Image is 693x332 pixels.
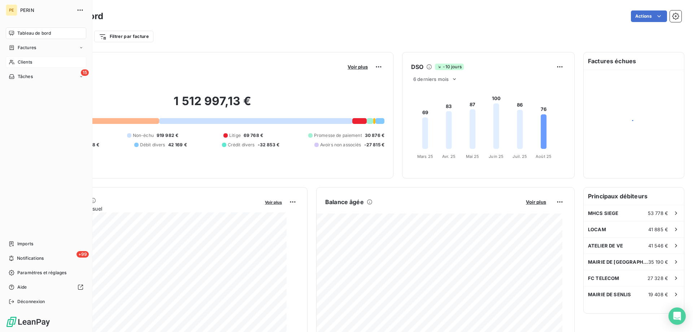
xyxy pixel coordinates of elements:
[314,132,362,139] span: Promesse de paiement
[466,154,479,159] tspan: Mai 25
[648,227,668,232] span: 41 885 €
[413,76,449,82] span: 6 derniers mois
[648,275,668,281] span: 27 328 €
[17,241,33,247] span: Imports
[631,10,667,22] button: Actions
[442,154,456,159] tspan: Avr. 25
[489,154,504,159] tspan: Juin 25
[6,42,86,53] a: Factures
[94,31,153,42] button: Filtrer par facture
[417,154,433,159] tspan: Mars 25
[6,316,51,328] img: Logo LeanPay
[325,198,364,206] h6: Balance âgée
[365,132,384,139] span: 30 876 €
[81,69,89,76] span: 15
[584,187,684,205] h6: Principaux débiteurs
[41,94,384,116] h2: 1 512 997,13 €
[668,307,686,325] div: Open Intercom Messenger
[263,199,284,205] button: Voir plus
[133,132,154,139] span: Non-échu
[6,71,86,82] a: 15Tâches
[648,243,668,249] span: 41 546 €
[168,142,187,148] span: 42 169 €
[17,284,27,290] span: Aide
[6,4,17,16] div: PE
[526,199,546,205] span: Voir plus
[6,56,86,68] a: Clients
[588,292,631,297] span: MAIRIE DE SENLIS
[345,64,370,70] button: Voir plus
[588,210,619,216] span: MHCS SIEGE
[364,142,384,148] span: -27 815 €
[588,227,606,232] span: LOCAM
[17,30,51,36] span: Tableau de bord
[18,59,32,65] span: Clients
[41,205,260,212] span: Chiffre d'affaires mensuel
[435,64,463,70] span: -10 jours
[648,292,668,297] span: 19 408 €
[77,251,89,258] span: +99
[348,64,368,70] span: Voir plus
[6,267,86,279] a: Paramètres et réglages
[411,62,423,71] h6: DSO
[584,52,684,70] h6: Factures échues
[228,142,255,148] span: Crédit divers
[588,243,623,249] span: ATELIER DE VE
[17,270,66,276] span: Paramètres et réglages
[513,154,527,159] tspan: Juil. 25
[6,281,86,293] a: Aide
[524,199,548,205] button: Voir plus
[18,44,36,51] span: Factures
[17,255,44,262] span: Notifications
[648,259,668,265] span: 35 190 €
[588,275,619,281] span: FC TELECOM
[6,238,86,250] a: Imports
[20,7,72,13] span: PERIN
[320,142,361,148] span: Avoirs non associés
[648,210,668,216] span: 53 778 €
[18,73,33,80] span: Tâches
[588,259,648,265] span: MAIRIE DE [GEOGRAPHIC_DATA]
[536,154,552,159] tspan: Août 25
[17,298,45,305] span: Déconnexion
[6,27,86,39] a: Tableau de bord
[265,200,282,205] span: Voir plus
[258,142,279,148] span: -32 853 €
[157,132,178,139] span: 919 982 €
[140,142,165,148] span: Débit divers
[229,132,241,139] span: Litige
[244,132,263,139] span: 69 768 €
